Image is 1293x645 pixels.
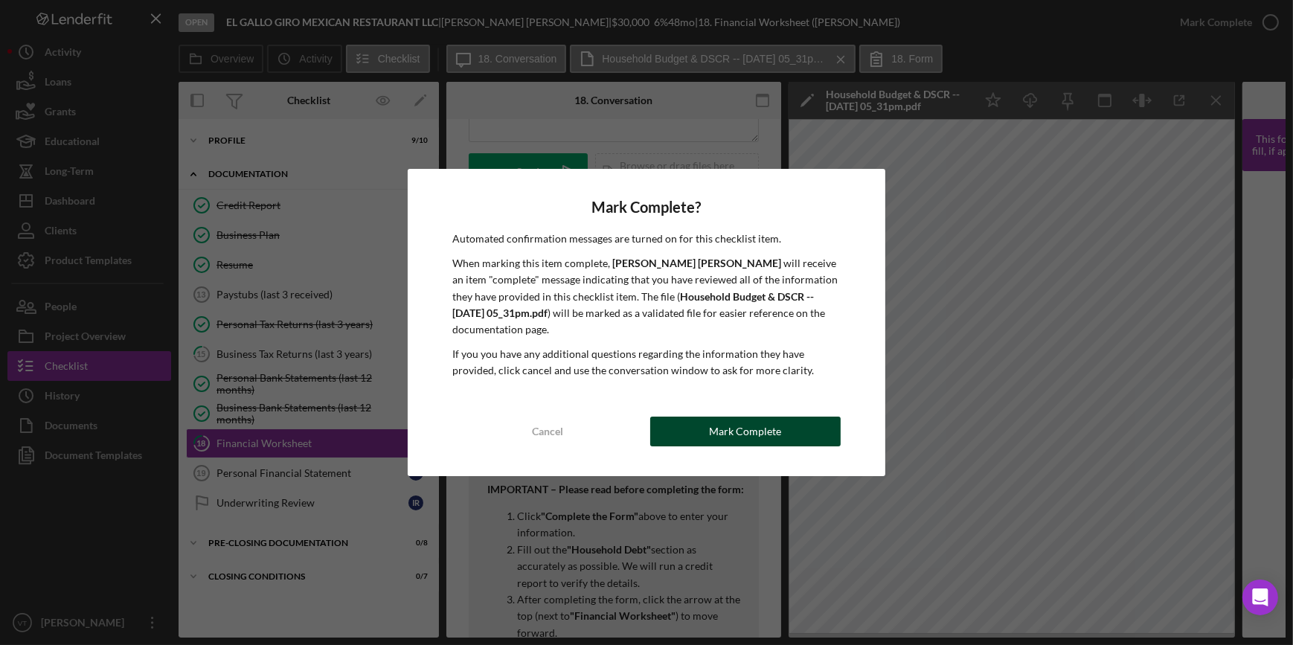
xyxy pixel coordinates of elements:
b: [PERSON_NAME] [PERSON_NAME] [612,257,781,269]
h4: Mark Complete? [452,199,840,216]
p: If you you have any additional questions regarding the information they have provided, click canc... [452,346,840,379]
button: Cancel [452,417,643,446]
p: Automated confirmation messages are turned on for this checklist item. [452,231,840,247]
div: Mark Complete [709,417,781,446]
button: Mark Complete [650,417,841,446]
p: When marking this item complete, will receive an item "complete" message indicating that you have... [452,255,840,338]
div: Cancel [532,417,563,446]
div: Open Intercom Messenger [1242,580,1278,615]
